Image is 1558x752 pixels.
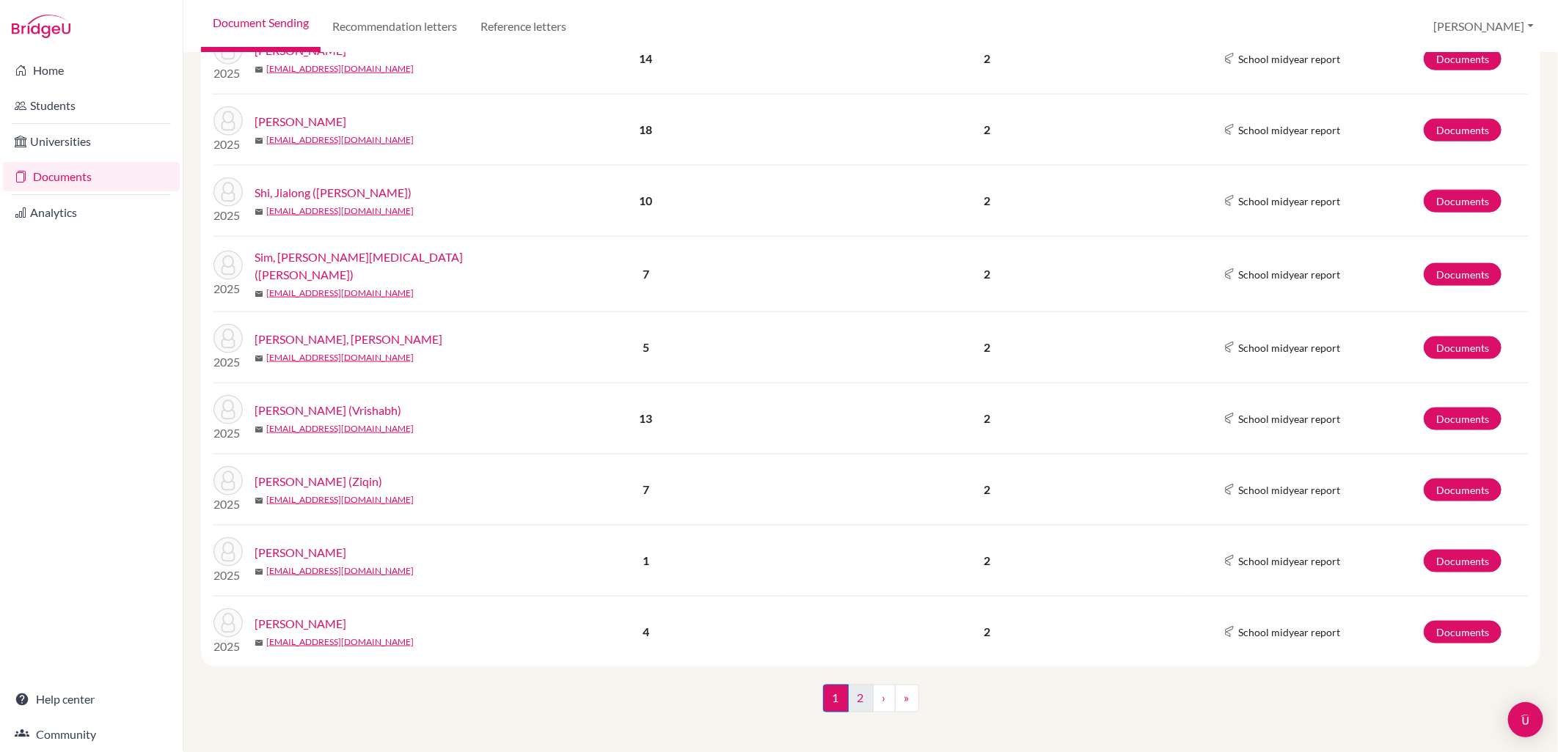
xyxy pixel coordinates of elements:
[266,204,414,218] a: [EMAIL_ADDRESS][DOMAIN_NAME]
[1224,195,1235,207] img: Common App logo
[213,567,243,584] p: 2025
[640,51,653,65] b: 14
[640,193,653,207] b: 10
[1424,408,1502,430] a: Documents
[266,564,414,578] a: [EMAIL_ADDRESS][DOMAIN_NAME]
[255,425,263,434] span: mail
[640,122,653,136] b: 18
[213,353,243,371] p: 2025
[823,685,849,712] span: 1
[1424,119,1502,141] a: Documents
[895,685,919,712] a: »
[640,411,653,425] b: 13
[3,91,180,120] a: Students
[3,685,180,714] a: Help center
[255,496,263,505] span: mail
[213,424,243,442] p: 2025
[213,177,243,207] img: Shi, Jialong (Sam)
[266,351,414,364] a: [EMAIL_ADDRESS][DOMAIN_NAME]
[786,410,1188,427] p: 2
[1238,51,1340,67] span: School midyear report
[1424,621,1502,644] a: Documents
[255,567,263,576] span: mail
[786,339,1188,356] p: 2
[255,544,346,561] a: [PERSON_NAME]
[1238,193,1340,209] span: School midyear report
[255,354,263,363] span: mail
[1224,342,1235,353] img: Common App logo
[255,136,263,145] span: mail
[643,553,649,567] b: 1
[266,493,414,506] a: [EMAIL_ADDRESS][DOMAIN_NAME]
[266,287,414,300] a: [EMAIL_ADDRESS][DOMAIN_NAME]
[255,290,263,298] span: mail
[213,207,243,224] p: 2025
[255,65,263,74] span: mail
[255,248,516,284] a: Sim, [PERSON_NAME][MEDICAL_DATA] ([PERSON_NAME])
[255,184,412,202] a: Shi, Jialong ([PERSON_NAME])
[213,251,243,280] img: Sim, Wei Tao (Victor)
[213,537,243,567] img: Wen, Benjamin
[255,207,263,216] span: mail
[1224,124,1235,136] img: Common App logo
[786,552,1188,569] p: 2
[213,106,243,136] img: Rubin, Adan
[1224,268,1235,280] img: Common App logo
[213,136,243,153] p: 2025
[266,62,414,75] a: [EMAIL_ADDRESS][DOMAIN_NAME]
[213,608,243,638] img: Wen, Derek
[786,265,1188,283] p: 2
[1238,122,1340,138] span: School midyear report
[1238,340,1340,355] span: School midyear report
[786,121,1188,139] p: 2
[255,473,382,490] a: [PERSON_NAME] (Ziqin)
[873,685,896,712] a: ›
[786,481,1188,498] p: 2
[3,198,180,227] a: Analytics
[1238,553,1340,569] span: School midyear report
[1424,479,1502,501] a: Documents
[213,395,243,424] img: Thumala, Rishi (Vrishabh)
[213,495,243,513] p: 2025
[213,466,243,495] img: Wang, Nick (Ziqin)
[1238,411,1340,427] span: School midyear report
[1238,267,1340,282] span: School midyear report
[1427,12,1540,40] button: [PERSON_NAME]
[213,64,243,82] p: 2025
[266,635,414,649] a: [EMAIL_ADDRESS][DOMAIN_NAME]
[1424,336,1502,359] a: Documents
[643,267,649,281] b: 7
[786,192,1188,210] p: 2
[1224,413,1235,424] img: Common App logo
[643,624,649,638] b: 4
[643,482,649,496] b: 7
[848,685,874,712] a: 2
[266,422,414,435] a: [EMAIL_ADDRESS][DOMAIN_NAME]
[1508,702,1543,737] div: Open Intercom Messenger
[1238,624,1340,640] span: School midyear report
[786,50,1188,67] p: 2
[786,623,1188,641] p: 2
[3,162,180,191] a: Documents
[1224,626,1235,638] img: Common App logo
[255,615,346,633] a: [PERSON_NAME]
[3,720,180,749] a: Community
[3,127,180,156] a: Universities
[255,331,442,348] a: [PERSON_NAME], [PERSON_NAME]
[1224,484,1235,495] img: Common App logo
[213,280,243,298] p: 2025
[12,15,70,38] img: Bridge-U
[1424,550,1502,572] a: Documents
[255,402,401,419] a: [PERSON_NAME] (Vrishabh)
[1424,263,1502,286] a: Documents
[213,324,243,353] img: Takenoshita-Kin, Yuki
[643,340,649,354] b: 5
[255,113,346,130] a: [PERSON_NAME]
[1424,190,1502,213] a: Documents
[255,638,263,647] span: mail
[266,133,414,147] a: [EMAIL_ADDRESS][DOMAIN_NAME]
[1224,555,1235,567] img: Common App logo
[1238,482,1340,498] span: School midyear report
[3,56,180,85] a: Home
[823,685,919,724] nav: ...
